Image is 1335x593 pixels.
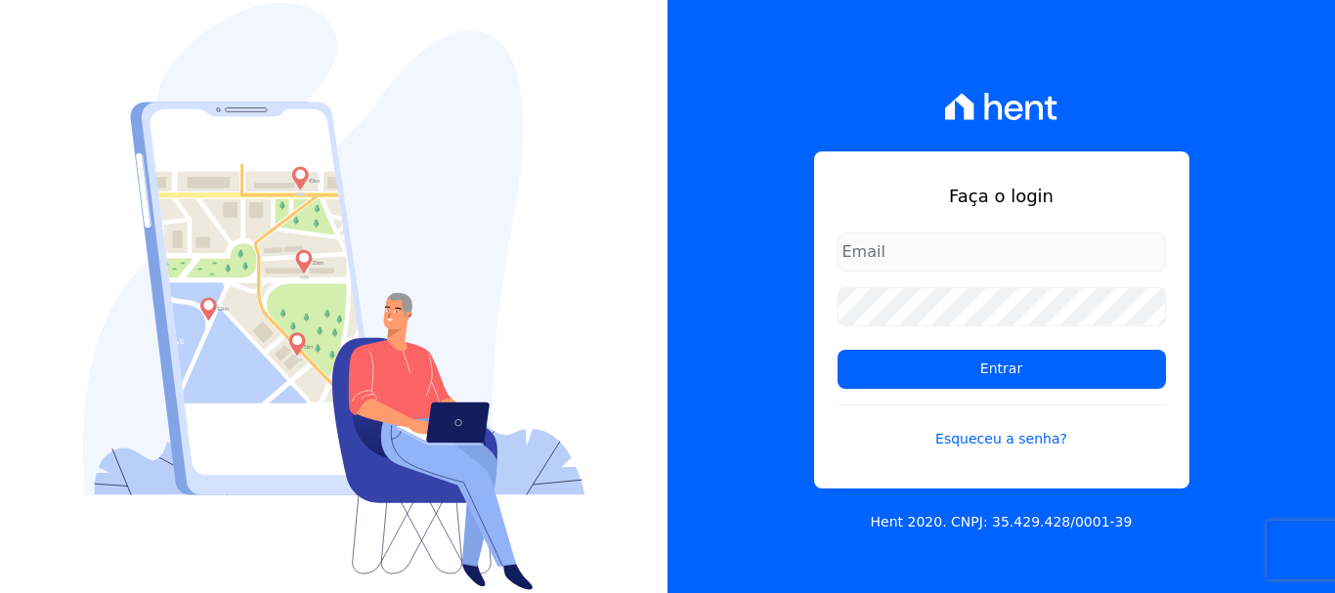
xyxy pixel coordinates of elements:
[838,233,1166,272] input: Email
[83,3,585,590] img: Login
[838,183,1166,209] h1: Faça o login
[838,350,1166,389] input: Entrar
[871,512,1133,532] p: Hent 2020. CNPJ: 35.429.428/0001-39
[838,404,1166,449] a: Esqueceu a senha?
